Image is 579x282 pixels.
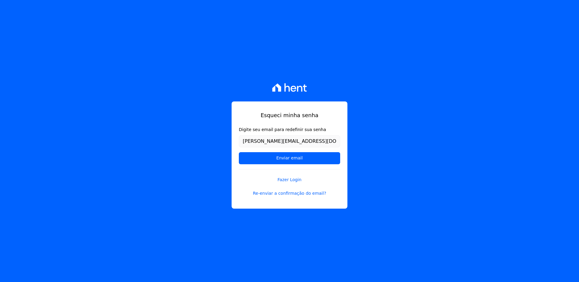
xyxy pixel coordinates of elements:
label: Digite seu email para redefinir sua senha [239,127,340,133]
h1: Esqueci minha senha [239,111,340,119]
input: Enviar email [239,152,340,164]
a: Fazer Login [239,169,340,183]
a: Re-enviar a confirmação do email? [239,190,340,197]
input: Email [239,135,340,147]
